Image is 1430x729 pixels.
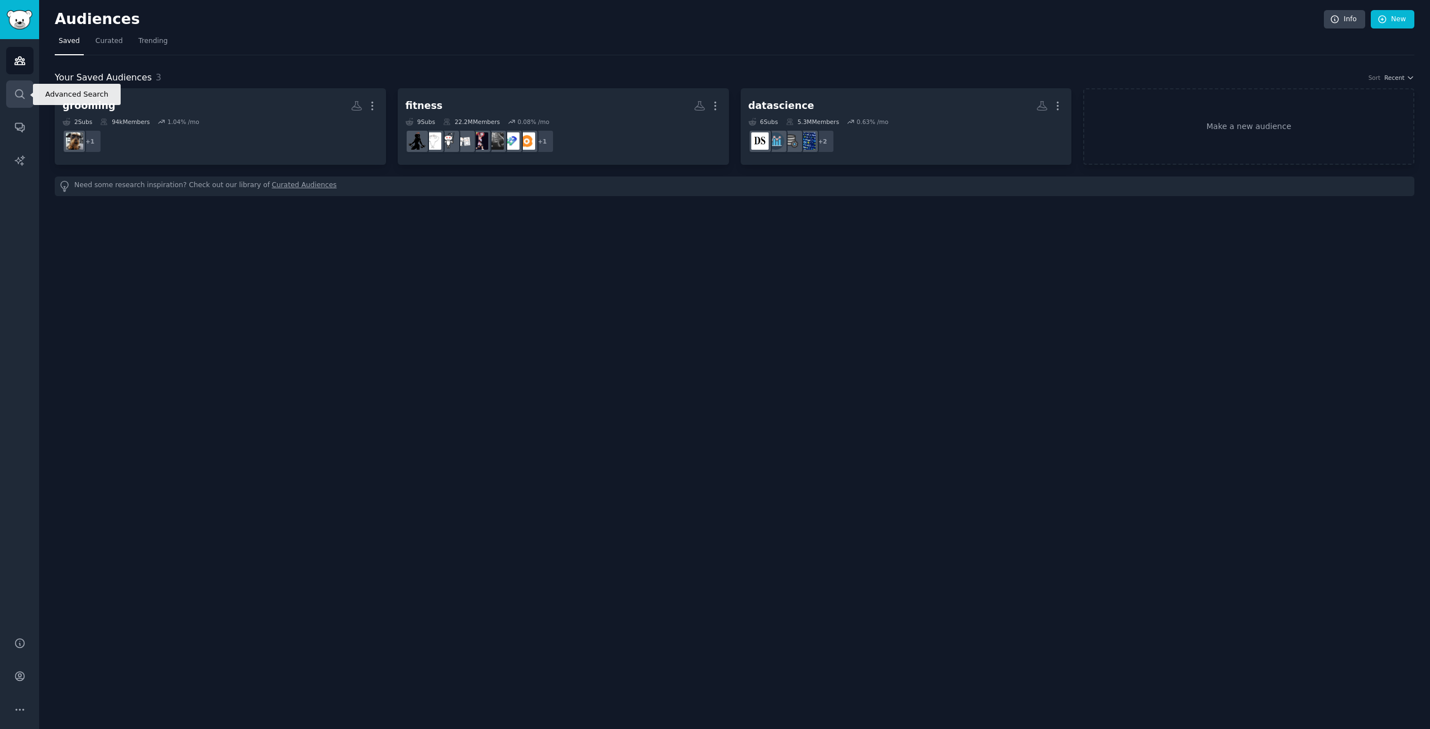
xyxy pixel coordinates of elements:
[55,177,1414,196] div: Need some research inspiration? Check out our library of
[168,118,199,126] div: 1.04 % /mo
[783,132,800,150] img: dataengineering
[156,72,161,83] span: 3
[1384,74,1404,82] span: Recent
[749,118,778,126] div: 6 Sub s
[100,118,150,126] div: 94k Members
[63,118,92,126] div: 2 Sub s
[811,130,835,153] div: + 2
[1384,74,1414,82] button: Recent
[55,11,1324,28] h2: Audiences
[55,71,152,85] span: Your Saved Audiences
[96,36,123,46] span: Curated
[406,99,443,113] div: fitness
[443,118,500,126] div: 22.2M Members
[139,36,168,46] span: Trending
[440,132,457,150] img: bodyweightfitness
[398,88,729,165] a: fitness9Subs22.2MMembers0.08% /mo+1GetMotivatedBuddiesBrogressWeightliftingquestionweightliftingl...
[272,180,337,192] a: Curated Audiences
[135,32,171,55] a: Trending
[92,32,127,55] a: Curated
[7,10,32,30] img: GummySearch logo
[1324,10,1365,29] a: Info
[406,118,435,126] div: 9 Sub s
[786,118,839,126] div: 5.3M Members
[857,118,889,126] div: 0.63 % /mo
[751,132,769,150] img: datascience
[518,118,550,126] div: 0.08 % /mo
[66,132,83,150] img: grooming
[531,130,554,153] div: + 1
[798,132,816,150] img: algotrading
[767,132,784,150] img: analytics
[408,132,426,150] img: FitnessGirls
[55,32,84,55] a: Saved
[63,99,115,113] div: grooming
[1083,88,1414,165] a: Make a new audience
[741,88,1072,165] a: datascience6Subs5.3MMembers0.63% /mo+2algotradingdataengineeringanalyticsdatascience
[455,132,473,150] img: loseit
[424,132,441,150] img: Fitness
[749,99,814,113] div: datascience
[487,132,504,150] img: Weightliftingquestion
[471,132,488,150] img: weightlifting
[78,130,102,153] div: + 1
[518,132,535,150] img: GetMotivatedBuddies
[502,132,519,150] img: Brogress
[1371,10,1414,29] a: New
[55,88,386,165] a: grooming2Subs94kMembers1.04% /mo+1grooming
[1369,74,1381,82] div: Sort
[59,36,80,46] span: Saved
